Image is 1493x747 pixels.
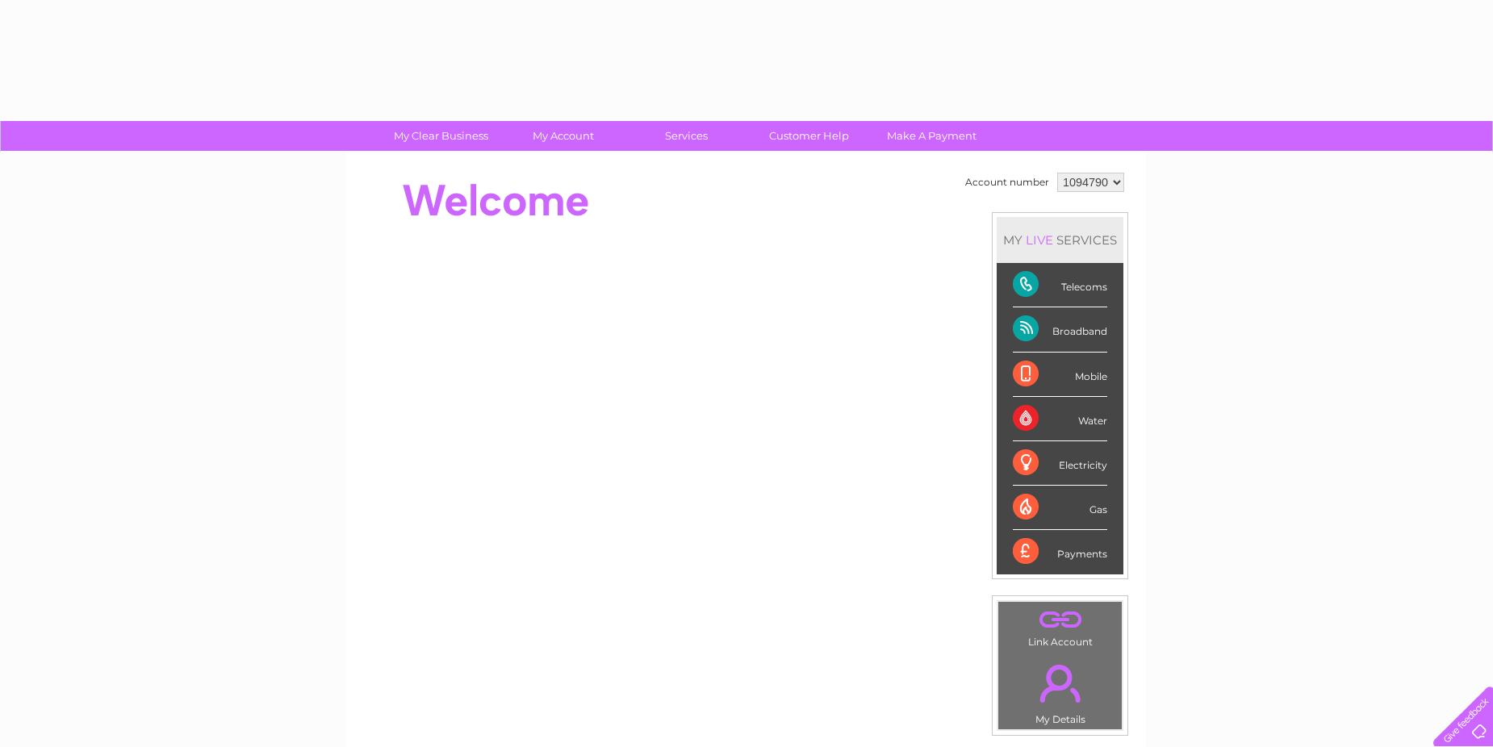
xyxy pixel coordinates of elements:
[1013,263,1107,307] div: Telecoms
[1013,441,1107,486] div: Electricity
[1013,397,1107,441] div: Water
[997,651,1123,730] td: My Details
[1023,232,1056,248] div: LIVE
[1013,530,1107,574] div: Payments
[742,121,876,151] a: Customer Help
[1002,606,1118,634] a: .
[1013,486,1107,530] div: Gas
[620,121,753,151] a: Services
[961,169,1053,196] td: Account number
[865,121,998,151] a: Make A Payment
[1002,655,1118,712] a: .
[374,121,508,151] a: My Clear Business
[997,217,1123,263] div: MY SERVICES
[997,601,1123,652] td: Link Account
[1013,307,1107,352] div: Broadband
[1013,353,1107,397] div: Mobile
[497,121,630,151] a: My Account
